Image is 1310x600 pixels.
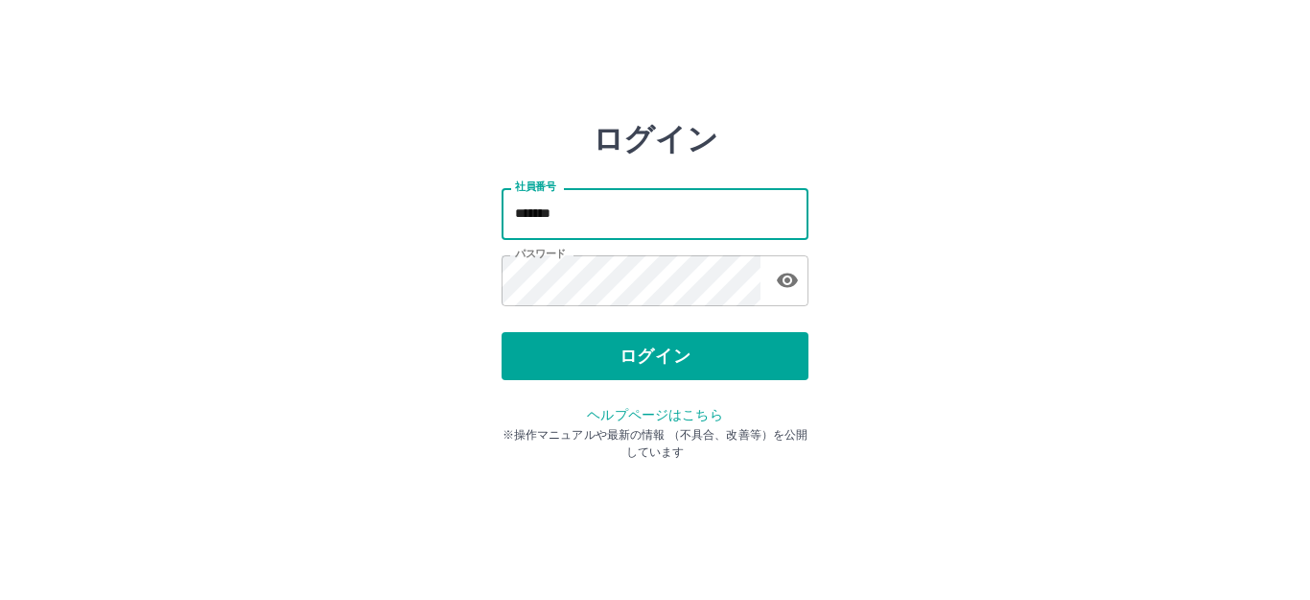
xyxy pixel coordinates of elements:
p: ※操作マニュアルや最新の情報 （不具合、改善等）を公開しています [502,426,808,461]
button: ログイン [502,332,808,380]
label: 社員番号 [515,180,555,194]
a: ヘルプページはこちら [587,407,722,422]
label: パスワード [515,247,566,261]
h2: ログイン [593,121,718,157]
